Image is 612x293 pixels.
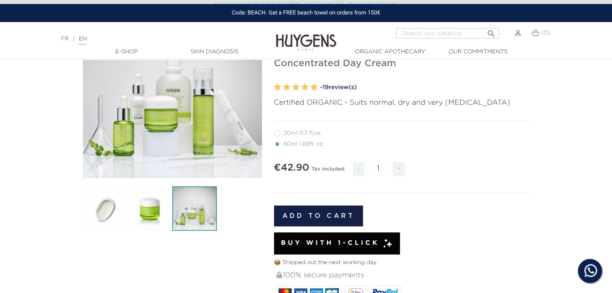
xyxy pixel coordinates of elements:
span: + [393,162,406,176]
label: 50ml 1.69fl. oz. [274,141,334,147]
label: 20ml 0.7 fl.oz. [274,130,332,136]
a: FR [61,36,69,42]
a: Skin Diagnosis [174,48,255,56]
button: Add to cart [274,206,363,226]
button:  [484,26,498,37]
h1: Concentrated Day Cream [274,58,530,69]
a: Our commitments [438,48,518,56]
div: Tax included [311,161,344,182]
span: - [353,162,364,176]
p: 📦 Shipped out the next working day [274,258,530,267]
img: Huygens [276,21,336,52]
span: (0) [541,30,550,36]
img: 100% secure payments [276,272,282,278]
a: -19review(s) [320,81,530,94]
i:  [486,26,496,36]
label: 2 [283,81,290,93]
a: EN [79,36,87,45]
a: Organic Apothecary [350,48,431,56]
label: 5 [311,81,318,93]
div: 100% secure payments [276,267,530,284]
label: 4 [301,81,309,93]
label: 3 [292,81,299,93]
input: Quantity [366,161,390,175]
span: 19 [322,84,329,90]
input: Search [396,28,499,39]
span: €42.90 [274,163,309,173]
div: | [57,34,249,44]
label: 1 [274,81,281,93]
p: Certified ORGANIC - Suits normal, dry and very [MEDICAL_DATA] [274,98,530,108]
a: E-Shop [87,48,167,56]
